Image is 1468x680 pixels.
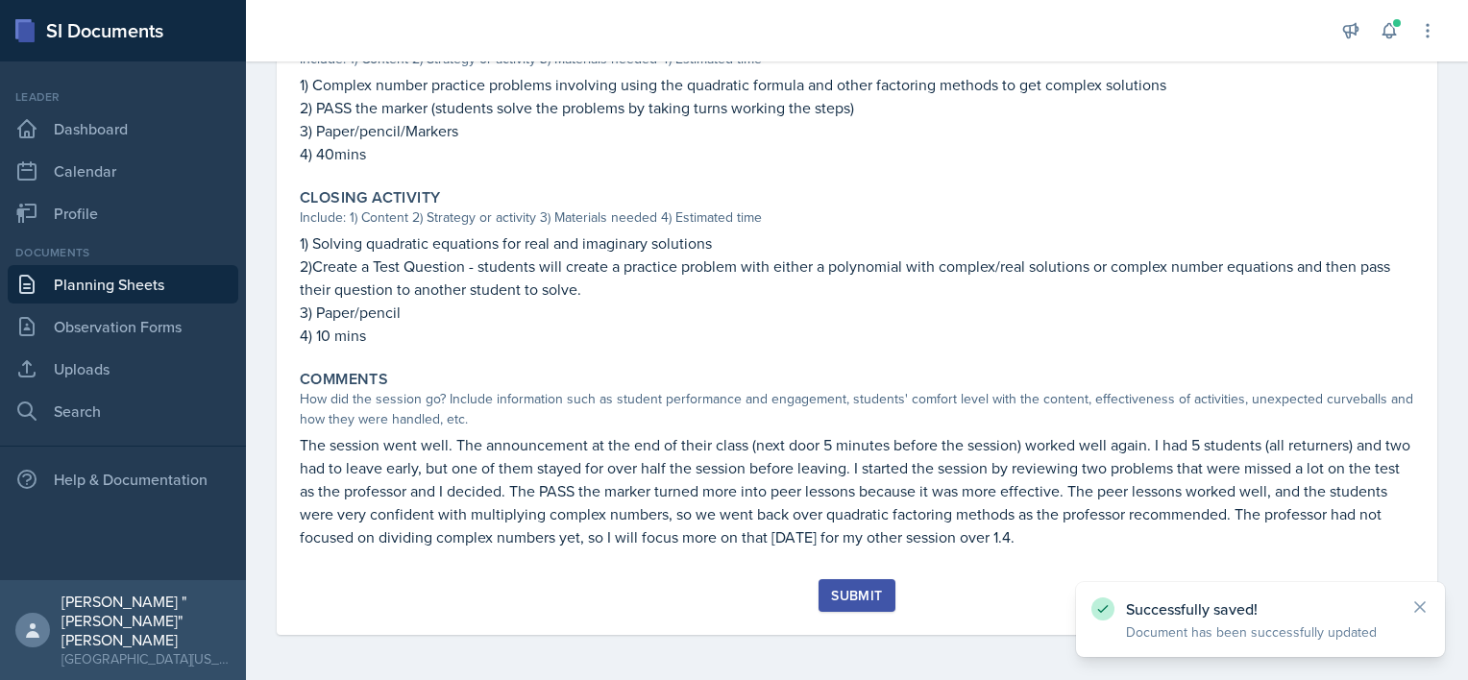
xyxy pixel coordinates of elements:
[819,579,894,612] button: Submit
[300,370,388,389] label: Comments
[1126,599,1395,619] p: Successfully saved!
[300,301,1414,324] p: 3) Paper/pencil
[300,142,1414,165] p: 4) 40mins
[1126,622,1395,642] p: Document has been successfully updated
[8,88,238,106] div: Leader
[300,231,1414,255] p: 1) Solving quadratic equations for real and imaginary solutions
[8,244,238,261] div: Documents
[8,460,238,498] div: Help & Documentation
[300,324,1414,347] p: 4) 10 mins
[61,649,231,668] div: [GEOGRAPHIC_DATA][US_STATE] in [GEOGRAPHIC_DATA]
[300,255,1414,301] p: 2)Create a Test Question - students will create a practice problem with either a polynomial with ...
[300,96,1414,119] p: 2) PASS the marker (students solve the problems by taking turns working the steps)
[8,350,238,388] a: Uploads
[8,109,238,148] a: Dashboard
[61,592,231,649] div: [PERSON_NAME] "[PERSON_NAME]" [PERSON_NAME]
[300,119,1414,142] p: 3) Paper/pencil/Markers
[831,588,882,603] div: Submit
[8,152,238,190] a: Calendar
[8,194,238,232] a: Profile
[300,389,1414,429] div: How did the session go? Include information such as student performance and engagement, students'...
[8,392,238,430] a: Search
[300,207,1414,228] div: Include: 1) Content 2) Strategy or activity 3) Materials needed 4) Estimated time
[300,433,1414,548] p: The session went well. The announcement at the end of their class (next door 5 minutes before the...
[300,73,1414,96] p: 1) Complex number practice problems involving using the quadratic formula and other factoring met...
[8,265,238,304] a: Planning Sheets
[8,307,238,346] a: Observation Forms
[300,188,440,207] label: Closing Activity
